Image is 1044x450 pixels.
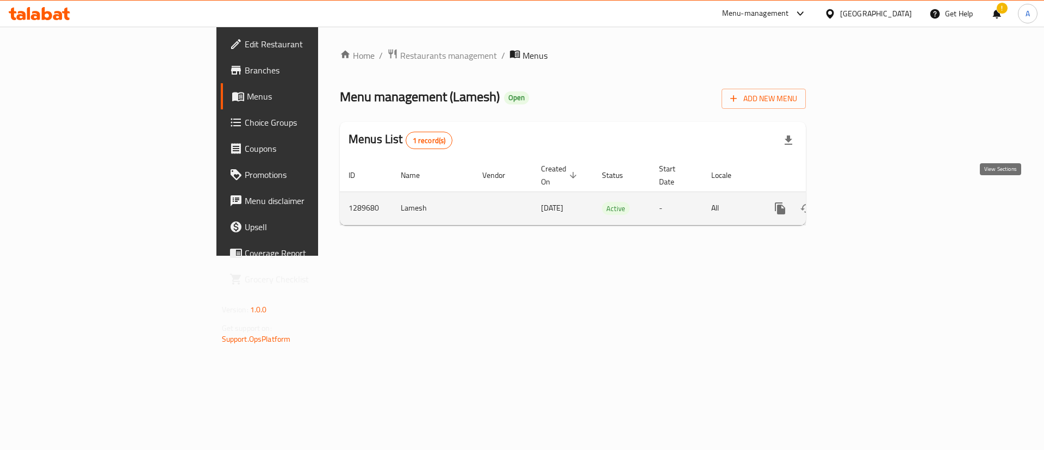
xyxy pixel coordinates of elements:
table: enhanced table [340,159,880,225]
td: All [703,192,759,225]
span: Choice Groups [245,116,382,129]
a: Edit Restaurant [221,31,391,57]
span: Version: [222,303,248,317]
button: Add New Menu [722,89,806,109]
li: / [501,49,505,62]
span: Get support on: [222,321,272,335]
span: Coupons [245,142,382,155]
span: A [1026,8,1030,20]
span: 1.0.0 [250,303,267,317]
span: Branches [245,64,382,77]
span: 1 record(s) [406,135,452,146]
div: [GEOGRAPHIC_DATA] [840,8,912,20]
a: Choice Groups [221,109,391,135]
a: Restaurants management [387,48,497,63]
span: Promotions [245,168,382,181]
span: Name [401,169,434,182]
td: Lamesh [392,192,474,225]
a: Promotions [221,162,391,188]
span: Upsell [245,220,382,233]
span: Active [602,202,630,215]
span: Coverage Report [245,246,382,260]
a: Coverage Report [221,240,391,266]
span: Created On [541,162,580,188]
th: Actions [759,159,880,192]
td: - [650,192,703,225]
span: Menu disclaimer [245,194,382,207]
span: Edit Restaurant [245,38,382,51]
div: Menu-management [722,7,789,20]
span: Restaurants management [400,49,497,62]
a: Branches [221,57,391,83]
div: Export file [775,127,801,153]
span: Open [504,93,529,102]
span: Add New Menu [730,92,797,106]
span: Menus [523,49,548,62]
a: Menus [221,83,391,109]
nav: breadcrumb [340,48,806,63]
span: [DATE] [541,201,563,215]
span: ID [349,169,369,182]
span: Menu management ( Lamesh ) [340,84,500,109]
a: Upsell [221,214,391,240]
button: Change Status [793,195,819,221]
a: Menu disclaimer [221,188,391,214]
a: Support.OpsPlatform [222,332,291,346]
button: more [767,195,793,221]
span: Menus [247,90,382,103]
div: Open [504,91,529,104]
span: Grocery Checklist [245,273,382,286]
span: Status [602,169,637,182]
div: Total records count [406,132,453,149]
h2: Menus List [349,131,452,149]
a: Grocery Checklist [221,266,391,292]
span: Locale [711,169,745,182]
a: Coupons [221,135,391,162]
span: Start Date [659,162,689,188]
span: Vendor [482,169,519,182]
